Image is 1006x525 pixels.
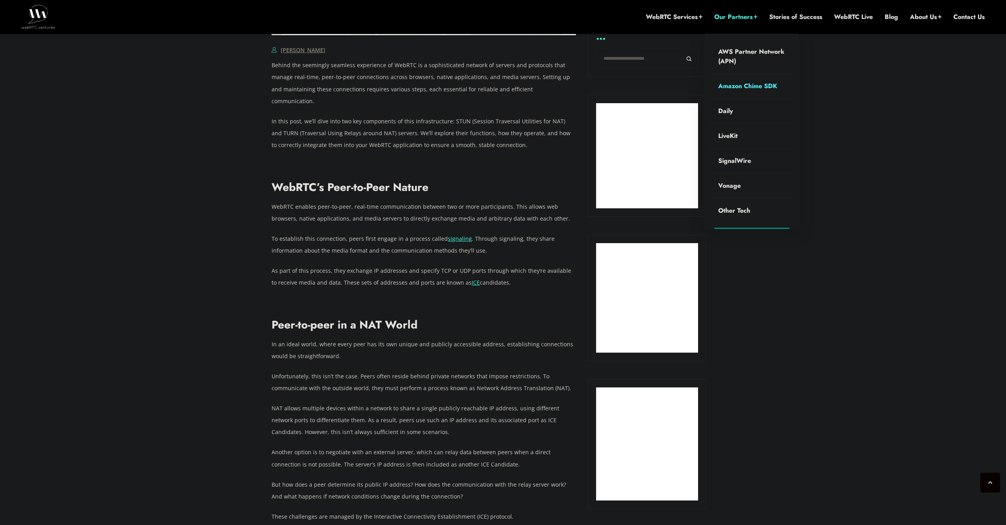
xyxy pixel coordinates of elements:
p: But how does a peer determine its public IP address? How does the communication with the relay se... [272,479,576,502]
a: Contact Us [953,13,985,21]
img: WebRTC.ventures [21,5,55,28]
a: Blog [885,13,898,21]
a: AWS Partner Network (APN) [710,40,793,74]
a: Stories of Success [769,13,822,21]
a: LiveKit [710,124,793,148]
p: These challenges are managed by the Interactive Connectivity Establishment (ICE) protocol. [272,511,576,523]
iframe: Embedded CTA [596,243,698,353]
a: ICE [472,279,480,286]
a: WebRTC Live [834,13,873,21]
h2: Peer-to-peer in a NAT World [272,318,576,332]
p: In an ideal world, where every peer has its own unique and publicly accessible address, establish... [272,338,576,362]
a: Vonage [710,174,793,198]
a: Our Partners [714,13,757,21]
p: To establish this connection, peers first engage in a process called . Through signaling, they sh... [272,233,576,257]
a: Amazon Chime SDK [710,74,793,98]
a: About Us [910,13,942,21]
p: In this post, we’ll dive into two key components of this infrastructure: STUN (Session Traversal ... [272,115,576,151]
p: Unfortunately, this isn’t the case. Peers often reside behind private networks that impose restri... [272,370,576,394]
p: Behind the seemingly seamless experience of WebRTC is a sophisticated network of servers and prot... [272,59,576,107]
iframe: Embedded CTA [596,103,698,208]
a: SignalWire [710,149,793,173]
p: Another option is to negotiate with an external server, which can relay data between peers when a... [272,446,576,470]
label: Search [596,21,698,39]
a: Other Tech [710,198,793,223]
p: NAT allows multiple devices within a network to share a single publicly reachable IP address, usi... [272,402,576,438]
iframe: Embedded CTA [596,387,698,500]
button: Search [680,48,698,68]
p: As part of this process, they exchange IP addresses and specify TCP or UDP ports through which th... [272,265,576,289]
a: signaling [448,235,472,242]
p: WebRTC enables peer-to-peer, real-time communication between two or more participants. This allow... [272,201,576,225]
a: WebRTC Services [646,13,702,21]
a: Daily [710,99,793,123]
h2: WebRTC’s Peer-to-Peer Nature [272,181,576,195]
a: [PERSON_NAME] [281,46,325,54]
